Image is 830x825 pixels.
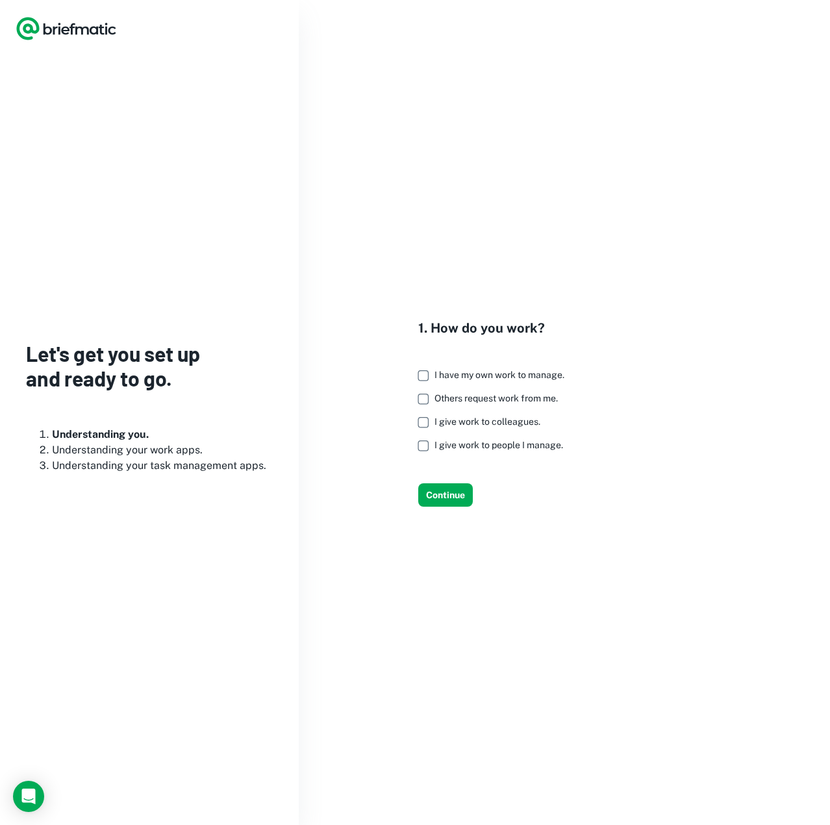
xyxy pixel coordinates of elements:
[52,442,273,458] li: Understanding your work apps.
[52,428,149,440] b: Understanding you.
[16,16,117,42] a: Logo
[418,483,473,507] button: Continue
[52,458,273,474] li: Understanding your task management apps.
[418,318,575,338] h4: 1. How do you work?
[434,416,540,427] span: I give work to colleagues.
[434,393,558,403] span: Others request work from me.
[434,370,564,380] span: I have my own work to manage.
[13,781,44,812] div: Load Chat
[26,341,273,391] h3: Let's get you set up and ready to go.
[434,440,563,450] span: I give work to people I manage.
